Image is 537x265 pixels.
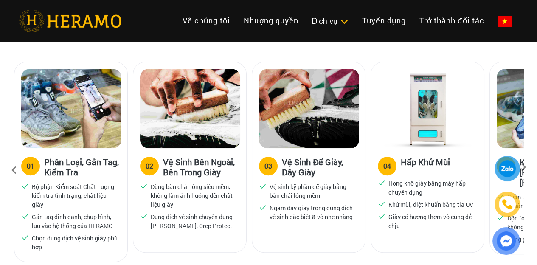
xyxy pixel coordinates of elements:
div: 01 [27,161,34,171]
h3: Vệ Sinh Bên Ngoài, Bên Trong Giày [163,157,239,177]
a: Về chúng tôi [176,11,237,30]
img: Heramo quy trinh ve sinh giay ben ngoai ben trong [140,69,240,148]
p: Chọn dung dịch vệ sinh giày phù hợp [32,234,118,251]
div: 03 [264,161,272,171]
p: Hong khô giày bằng máy hấp chuyên dụng [388,179,474,197]
a: Trở thành đối tác [413,11,491,30]
p: Dung dịch vệ sinh chuyên dụng [PERSON_NAME], Crep Protect [151,212,236,230]
a: phone-icon [496,193,519,216]
img: checked.svg [378,200,385,208]
a: Tuyển dụng [355,11,413,30]
img: Heramo quy trinh ve sinh hap khu mui giay bang may hap uv [378,69,478,148]
img: checked.svg [140,212,148,220]
div: 02 [146,161,153,171]
h3: Vệ Sinh Đế Giày, Dây Giày [282,157,358,177]
p: Khử mùi, diệt khuẩn bằng tia UV [388,200,473,209]
p: Giày có hương thơm vô cùng dễ chịu [388,212,474,230]
img: heramo-logo.png [19,10,121,32]
img: phone-icon [502,199,512,209]
img: checked.svg [378,212,385,220]
img: checked.svg [259,203,267,211]
img: checked.svg [21,212,29,220]
p: Vệ sinh kỹ phần đế giày bằng bàn chải lông mềm [270,182,355,200]
img: subToggleIcon [340,17,349,26]
img: checked.svg [378,179,385,186]
img: vn-flag.png [498,16,512,27]
h3: Phân Loại, Gắn Tag, Kiểm Tra [44,157,121,177]
img: Heramo quy trinh ve sinh de giay day giay [259,69,359,148]
img: checked.svg [259,182,267,190]
a: Nhượng quyền [237,11,305,30]
img: checked.svg [21,182,29,190]
p: Ngâm dây giày trong dung dịch vệ sinh đặc biệt & vò nhẹ nhàng [270,203,355,221]
img: checked.svg [140,182,148,190]
img: Heramo quy trinh ve sinh giay phan loai gan tag kiem tra [21,69,121,148]
div: 04 [383,161,391,171]
div: Dịch vụ [312,15,349,27]
img: checked.svg [21,234,29,241]
p: Bộ phận Kiểm soát Chất Lượng kiểm tra tình trạng, chất liệu giày [32,182,118,209]
p: Dùng bàn chải lông siêu mềm, không làm ảnh hưởng đến chất liệu giày [151,182,236,209]
p: Gắn tag định danh, chụp hình, lưu vào hệ thống của HERAMO [32,212,118,230]
h3: Hấp Khử Mùi [401,157,450,174]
